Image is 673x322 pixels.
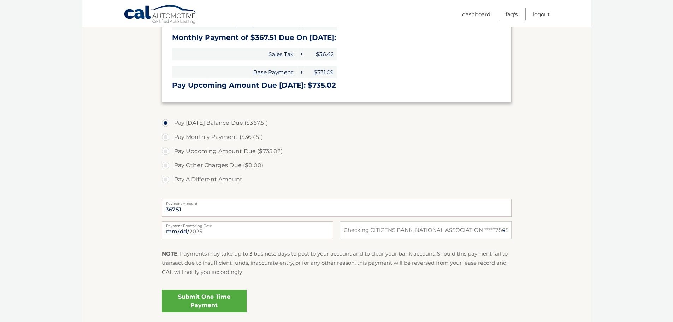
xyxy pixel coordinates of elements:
[162,249,512,277] p: : Payments may take up to 3 business days to post to your account and to clear your bank account....
[162,116,512,130] label: Pay [DATE] Balance Due ($367.51)
[124,5,198,25] a: Cal Automotive
[172,48,297,60] span: Sales Tax:
[462,8,490,20] a: Dashboard
[162,130,512,144] label: Pay Monthly Payment ($367.51)
[533,8,550,20] a: Logout
[305,66,337,78] span: $331.09
[162,199,512,205] label: Payment Amount
[162,158,512,172] label: Pay Other Charges Due ($0.00)
[172,66,297,78] span: Base Payment:
[162,290,247,312] a: Submit One Time Payment
[172,81,501,90] h3: Pay Upcoming Amount Due [DATE]: $735.02
[162,250,177,257] strong: NOTE
[172,33,501,42] h3: Monthly Payment of $367.51 Due On [DATE]:
[506,8,518,20] a: FAQ's
[162,221,333,227] label: Payment Processing Date
[162,199,512,217] input: Payment Amount
[297,66,305,78] span: +
[162,172,512,187] label: Pay A Different Amount
[162,144,512,158] label: Pay Upcoming Amount Due ($735.02)
[162,221,333,239] input: Payment Date
[297,48,305,60] span: +
[305,48,337,60] span: $36.42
